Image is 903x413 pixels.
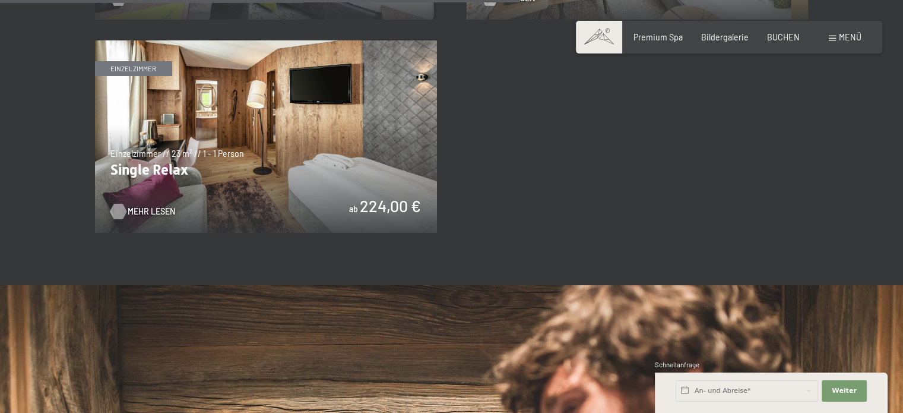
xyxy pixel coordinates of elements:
[701,32,749,42] a: Bildergalerie
[767,32,800,42] a: BUCHEN
[95,40,437,47] a: Single Relax
[655,361,699,368] span: Schnellanfrage
[822,380,867,402] button: Weiter
[95,40,437,233] img: Single Relax
[832,386,857,396] span: Weiter
[128,206,175,217] span: Mehr Lesen
[110,206,163,217] a: Mehr Lesen
[633,32,683,42] a: Premium Spa
[839,32,861,42] span: Menü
